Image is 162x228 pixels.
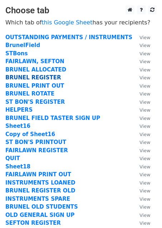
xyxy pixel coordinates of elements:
[132,180,150,186] a: View
[132,147,150,154] a: View
[139,156,150,161] small: View
[5,99,65,105] a: ST BON'S REGISTER
[132,123,150,129] a: View
[139,51,150,56] small: View
[5,204,78,210] a: BRUNEL OLD STUDENTS
[5,90,54,97] a: BRUNEL ROTATE
[132,171,150,178] a: View
[5,34,132,41] a: OUTSTANDING PAYMENTS / INSTRUMENTS
[132,42,150,48] a: View
[139,124,150,129] small: View
[139,148,150,153] small: View
[5,196,70,202] a: INSTRUMENTS SPARE
[132,139,150,145] a: View
[5,147,68,154] a: FAIRLAWN REGISTER
[139,107,150,113] small: View
[139,75,150,80] small: View
[5,107,33,113] a: HELPERS
[139,164,150,169] small: View
[5,5,157,16] h3: Choose tab
[132,107,150,113] a: View
[139,116,150,121] small: View
[139,140,150,145] small: View
[139,35,150,40] small: View
[139,59,150,64] small: View
[5,131,55,138] a: Copy of Sheet16
[5,19,157,26] p: Which tab of has your recipients?
[5,123,30,129] a: Sheet16
[5,42,40,48] a: BrunelField
[132,90,150,97] a: View
[5,66,66,73] a: BRUNEL ALLOCATED
[132,115,150,121] a: View
[139,83,150,89] small: View
[139,180,150,186] small: View
[139,43,150,48] small: View
[132,66,150,73] a: View
[132,131,150,138] a: View
[139,99,150,105] small: View
[5,139,66,145] a: ST BON'S PRINTOUT
[5,180,75,186] a: INSTRUMENTS LOANED
[132,187,150,194] a: View
[5,58,65,65] a: FAIRLAWN, SEFTON
[5,171,71,178] a: FAIRLAWN PRINT OUT
[5,50,28,57] a: STBons
[5,163,30,170] a: Sheet18
[5,83,64,89] a: BRUNEL PRINT OUT
[139,172,150,177] small: View
[5,220,61,226] a: SEFTON REGISTER
[42,19,92,26] a: this Google Sheet
[132,99,150,105] a: View
[132,58,150,65] a: View
[5,212,75,218] a: OLD GENERAL SIGN UP
[139,67,150,73] small: View
[132,50,150,57] a: View
[139,132,150,137] small: View
[5,115,100,121] a: BRUNEL FIELD TASTER SIGN UP
[5,155,20,162] a: QUIT
[5,187,75,194] a: BRUNEL REGISTER OLD
[126,194,162,228] iframe: Chat Widget
[132,155,150,162] a: View
[139,188,150,194] small: View
[5,74,61,81] a: BRUNEL REGISTER
[139,91,150,97] small: View
[132,74,150,81] a: View
[132,163,150,170] a: View
[132,83,150,89] a: View
[132,34,150,41] a: View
